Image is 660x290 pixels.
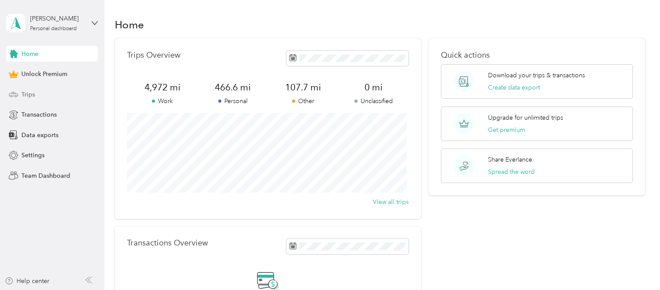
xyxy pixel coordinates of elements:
[268,81,338,93] span: 107.7 mi
[488,125,525,135] button: Get premium
[21,131,58,140] span: Data exports
[488,113,563,122] p: Upgrade for unlimited trips
[373,197,409,207] button: View all trips
[30,26,77,31] div: Personal dashboard
[488,167,535,176] button: Spread the word
[127,97,197,106] p: Work
[488,71,585,80] p: Download your trips & transactions
[198,97,268,106] p: Personal
[338,81,409,93] span: 0 mi
[488,83,540,92] button: Create data export
[30,14,85,23] div: [PERSON_NAME]
[115,20,144,29] h1: Home
[21,151,45,160] span: Settings
[21,69,67,79] span: Unlock Premium
[21,49,38,59] span: Home
[21,171,70,180] span: Team Dashboard
[127,81,197,93] span: 4,972 mi
[441,51,633,60] p: Quick actions
[127,238,208,248] p: Transactions Overview
[127,51,180,60] p: Trips Overview
[21,90,35,99] span: Trips
[611,241,660,290] iframe: Everlance-gr Chat Button Frame
[338,97,409,106] p: Unclassified
[488,155,532,164] p: Share Everlance
[5,276,49,286] button: Help center
[198,81,268,93] span: 466.6 mi
[268,97,338,106] p: Other
[21,110,57,119] span: Transactions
